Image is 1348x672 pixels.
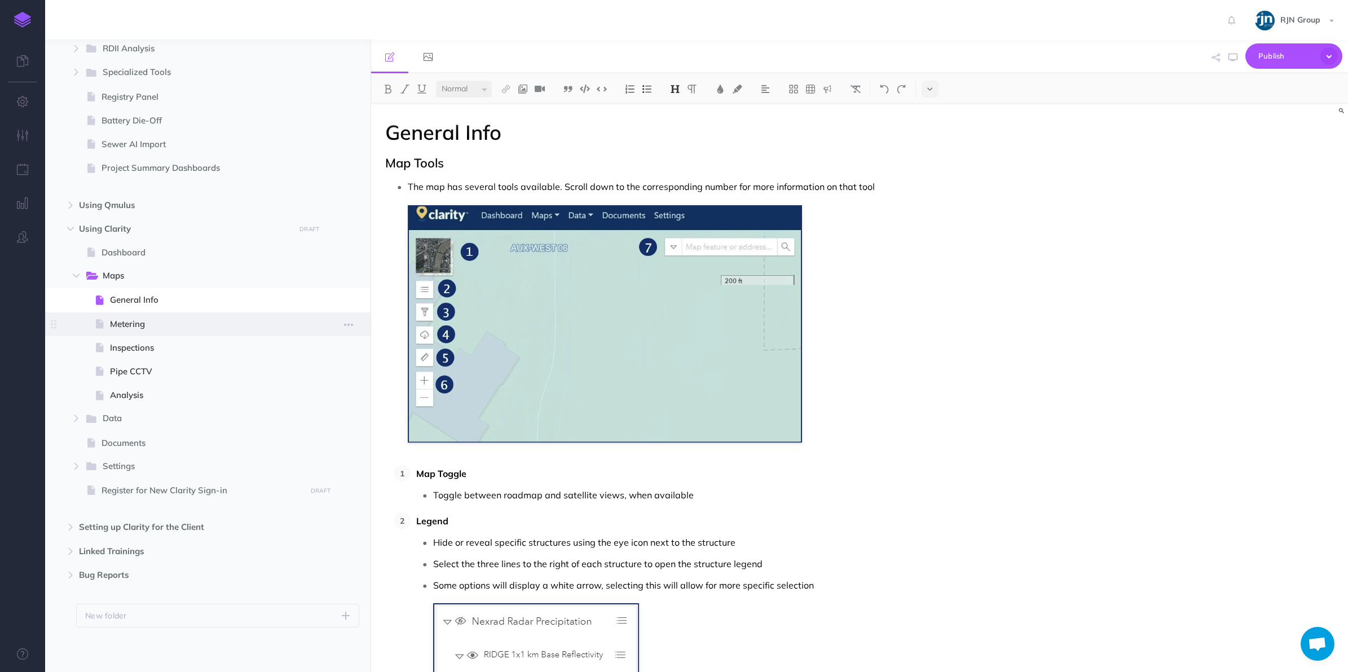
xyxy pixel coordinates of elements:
span: Pipe CCTV [110,365,303,378]
img: Link button [501,85,511,94]
img: Callout dropdown menu button [822,85,832,94]
p: The map has several tools available. Scroll down to the corresponding number for more information... [408,178,1041,195]
img: Inline code button [597,85,607,93]
button: DRAFT [296,223,324,236]
span: Settings [103,459,286,474]
img: Add image button [518,85,528,94]
span: Map Toggle [416,468,466,479]
span: Project Summary Dashboards [102,161,303,175]
button: Publish [1245,43,1342,69]
span: Battery Die-Off [102,114,303,127]
img: Redo [896,85,906,94]
img: logo-mark.svg [14,12,31,28]
img: Headings dropdown button [670,85,680,94]
img: Text background color button [732,85,742,94]
span: Using Qmulus [79,198,289,212]
p: Toggle between roadmap and satellite views, when available [433,487,1041,503]
img: Paragraph button [687,85,697,94]
img: qOk4ELZV8BckfBGsOcnHYIzU57XHwz04oqaxT1D6.jpeg [1255,11,1275,30]
img: Unordered list button [642,85,652,94]
span: Linked Trainings [79,545,289,558]
img: Text color button [715,85,725,94]
img: Clear styles button [851,85,861,94]
span: Publish [1258,47,1315,65]
img: Blockquote button [563,85,573,94]
span: Documents [102,436,303,450]
span: Data [103,412,286,426]
span: Maps [103,269,286,284]
img: aO2XqjvQaRGXrFuXtL6n.png [408,205,802,443]
span: Analysis [110,388,303,402]
button: New folder [76,604,359,627]
span: Register for New Clarity Sign-in [102,484,303,497]
span: Registry Panel [102,90,303,104]
img: Underline button [417,85,427,94]
img: Code block button [580,85,590,93]
span: Using Clarity [79,222,289,236]
span: Dashboard [102,246,303,259]
p: Select the three lines to the right of each structure to open the structure legend [433,555,1041,572]
img: Ordered list button [625,85,635,94]
img: Undo [879,85,889,94]
span: Setting up Clarity for the Client [79,520,289,534]
span: Sewer AI Import [102,138,303,151]
a: Open chat [1301,627,1334,661]
span: Bug Reports [79,568,289,582]
small: DRAFT [311,487,331,494]
p: Hide or reveal specific structures using the eye icon next to the structure [433,534,1041,551]
img: Bold button [383,85,393,94]
span: RJN Group [1275,15,1326,25]
span: Inspections [110,341,303,355]
button: DRAFT [306,484,334,497]
p: Some options will display a white arrow, selecting this will allow for more specific selection [433,577,1041,594]
span: Metering [110,317,303,331]
span: Specialized Tools [103,65,286,80]
img: Create table button [805,85,816,94]
img: Alignment dropdown menu button [760,85,770,94]
small: DRAFT [299,226,319,233]
span: General Info [110,293,303,307]
strong: Legend [416,515,448,527]
p: New folder [85,609,127,622]
span: RDII Analysis [103,42,286,56]
img: Add video button [535,85,545,94]
h1: General Info [385,121,1041,144]
h2: Map Tools [385,156,1041,170]
img: Italic button [400,85,410,94]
